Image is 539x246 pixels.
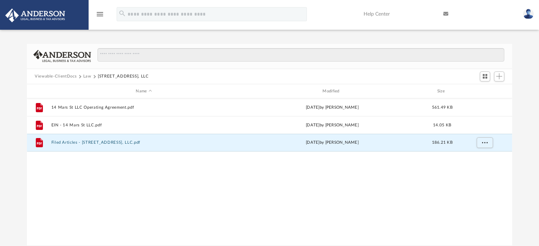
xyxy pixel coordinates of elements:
div: Size [428,88,456,95]
img: Anderson Advisors Platinum Portal [3,8,67,22]
div: grid [27,98,512,245]
div: Name [51,88,236,95]
button: Add [494,71,505,81]
i: search [118,10,126,17]
button: Switch to Grid View [480,71,490,81]
a: menu [96,13,104,18]
button: Law [83,73,91,80]
button: More options [477,138,493,148]
i: menu [96,10,104,18]
span: 186.21 KB [432,141,452,145]
div: id [30,88,48,95]
button: EIN - 14 Mars St LLC.pdf [51,123,237,127]
button: 14 Mars St LLC Operating Agreement.pdf [51,105,237,110]
div: [DATE] by [PERSON_NAME] [240,140,425,146]
div: id [459,88,509,95]
button: Filed Articles - [STREET_ADDRESS], LLC.pdf [51,141,237,145]
img: User Pic [523,9,534,19]
button: Viewable-ClientDocs [35,73,77,80]
span: 561.49 KB [432,105,452,109]
div: [DATE] by [PERSON_NAME] [240,104,425,111]
div: Modified [240,88,425,95]
input: Search files and folders [97,48,504,62]
span: 14.05 KB [433,123,451,127]
div: [DATE] by [PERSON_NAME] [240,122,425,128]
button: [STREET_ADDRESS], LLC [98,73,149,80]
